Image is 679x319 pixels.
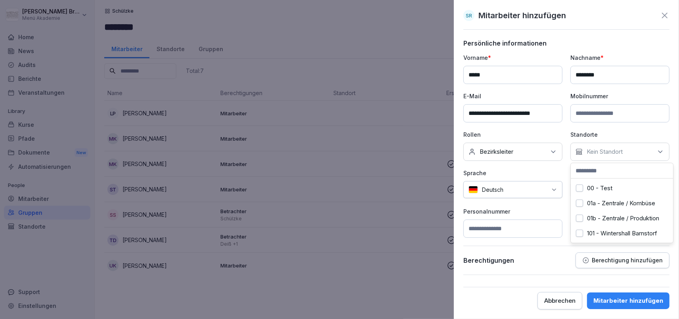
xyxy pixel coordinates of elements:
p: E-Mail [463,92,562,100]
p: Kein Standort [587,148,623,156]
button: Mitarbeiter hinzufügen [587,292,669,309]
p: Persönliche informationen [463,39,669,47]
div: Deutsch [463,181,562,198]
div: SR [463,10,474,21]
button: Berechtigung hinzufügen [576,252,669,268]
p: Rollen [463,130,562,139]
p: Personalnummer [463,207,562,216]
p: Berechtigung hinzufügen [592,257,663,264]
p: Mobilnummer [570,92,669,100]
p: Sprache [463,169,562,177]
p: Nachname [570,53,669,62]
img: de.svg [469,186,478,193]
p: Bezirksleiter [480,148,513,156]
p: Standorte [570,130,669,139]
div: Abbrechen [544,296,576,305]
label: 101 - Wintershall Barnstorf [587,230,657,237]
p: Vorname [463,53,562,62]
button: Abbrechen [537,292,582,309]
div: Mitarbeiter hinzufügen [593,296,663,305]
p: Mitarbeiter hinzufügen [478,10,566,21]
label: 01b - Zentrale / Produktion [587,215,659,222]
label: 00 - Test [587,185,612,192]
label: 01a - Zentrale / Kombüse [587,200,655,207]
p: Berechtigungen [463,256,514,264]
